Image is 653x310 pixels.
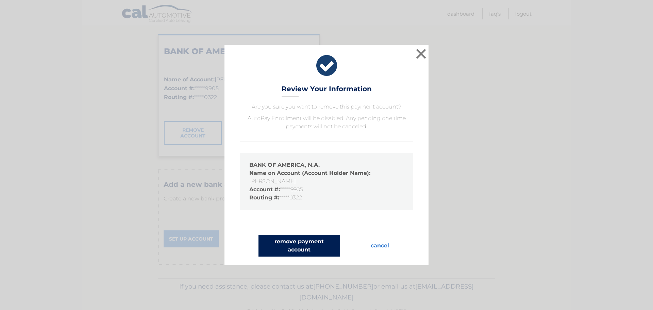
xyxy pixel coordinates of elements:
strong: Name on Account (Account Holder Name): [249,170,370,176]
h3: Review Your Information [282,85,372,97]
button: remove payment account [258,235,340,257]
button: cancel [365,235,395,257]
strong: Routing #: [249,194,279,201]
p: Are you sure you want to remove this payment account? [240,103,413,111]
strong: Account #: [249,186,280,193]
button: × [414,47,428,61]
p: AutoPay Enrollment will be disabled. Any pending one time payments will not be canceled. [240,114,413,131]
strong: BANK OF AMERICA, N.A. [249,162,320,168]
li: [PERSON_NAME] [249,169,404,185]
